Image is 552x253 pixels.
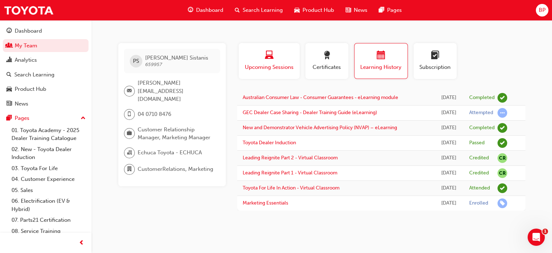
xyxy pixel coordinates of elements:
span: news-icon [346,6,351,15]
span: learningRecordVerb_ATTEND-icon [498,183,507,193]
div: Completed [469,94,495,101]
span: [PERSON_NAME][EMAIL_ADDRESS][DOMAIN_NAME] [138,79,214,103]
span: email-icon [127,86,132,96]
span: pages-icon [379,6,384,15]
a: Leading Reignite Part 2 - Virtual Classroom [243,155,338,161]
div: Analytics [15,56,37,64]
a: 05. Sales [9,185,89,196]
a: Analytics [3,53,89,67]
img: Trak [4,2,54,18]
span: award-icon [323,51,331,61]
span: Learning History [360,63,402,71]
div: Completed [469,125,495,131]
div: Enrolled [469,200,488,207]
button: Pages [3,112,89,125]
a: Product Hub [3,83,89,96]
button: Upcoming Sessions [239,43,300,79]
div: Attempted [469,109,493,116]
span: learningRecordVerb_ENROLL-icon [498,198,507,208]
span: CustomerRelations, Marketing [138,165,213,173]
div: Attended [469,185,490,192]
span: null-icon [498,153,507,163]
div: Fri Aug 01 2025 10:00:00 GMT+1000 (Australian Eastern Standard Time) [439,169,458,177]
span: search-icon [235,6,240,15]
span: Echuca Toyota - ECHUCA [138,149,202,157]
div: Credited [469,155,489,161]
span: calendar-icon [377,51,385,61]
div: Passed [469,140,485,146]
span: guage-icon [6,28,12,34]
a: Search Learning [3,68,89,81]
button: Certificates [305,43,348,79]
div: Dashboard [15,27,42,35]
a: car-iconProduct Hub [289,3,340,18]
a: 02. New - Toyota Dealer Induction [9,144,89,163]
a: 08. Service Training [9,226,89,237]
div: Wed Aug 27 2025 12:20:50 GMT+1000 (Australian Eastern Standard Time) [439,94,458,102]
a: Australian Consumer Law - Consumer Guarantees - eLearning module [243,94,398,100]
a: Toyota Dealer Induction [243,140,296,146]
span: News [354,6,367,14]
a: 07. Parts21 Certification [9,215,89,226]
span: learningRecordVerb_COMPLETE-icon [498,123,507,133]
span: Dashboard [196,6,223,14]
span: Upcoming Sessions [244,63,294,71]
div: Thu Jul 24 2025 12:12:32 GMT+1000 (Australian Eastern Standard Time) [439,199,458,207]
div: Wed Aug 27 2025 10:42:32 GMT+1000 (Australian Eastern Standard Time) [439,124,458,132]
span: [PERSON_NAME] Sistanis [145,55,208,61]
a: 03. Toyota For Life [9,163,89,174]
span: chart-icon [6,57,12,64]
span: learningRecordVerb_PASS-icon [498,138,507,148]
button: BP [536,4,548,17]
a: 01. Toyota Academy - 2025 Dealer Training Catalogue [9,125,89,144]
span: laptop-icon [265,51,273,61]
a: pages-iconPages [373,3,408,18]
span: people-icon [6,43,12,49]
a: Dashboard [3,24,89,38]
span: organisation-icon [127,148,132,158]
span: BP [539,6,546,14]
span: null-icon [498,168,507,178]
a: GEC Dealer Case Sharing - Dealer Training Guide (eLearning) [243,109,377,116]
span: department-icon [127,165,132,174]
span: mobile-icon [127,110,132,119]
div: News [15,100,28,108]
span: Subscription [419,63,451,71]
span: 659957 [145,61,162,67]
span: pages-icon [6,115,12,122]
span: learningplan-icon [431,51,439,61]
a: Marketing Essentials [243,200,288,206]
span: car-icon [294,6,300,15]
span: Search Learning [243,6,283,14]
span: PS [133,57,139,65]
a: news-iconNews [340,3,373,18]
div: Fri Aug 01 2025 10:00:00 GMT+1000 (Australian Eastern Standard Time) [439,154,458,162]
span: up-icon [81,114,86,123]
div: Pages [15,114,29,122]
button: Subscription [414,43,457,79]
span: 04 0710 8476 [138,110,171,118]
a: Leading Reignite Part 1 - Virtual Classroom [243,170,337,176]
span: guage-icon [188,6,193,15]
span: search-icon [6,72,11,78]
div: Search Learning [14,71,54,79]
a: guage-iconDashboard [182,3,229,18]
a: 04. Customer Experience [9,174,89,185]
span: Certificates [311,63,343,71]
span: briefcase-icon [127,129,132,138]
button: DashboardMy TeamAnalyticsSearch LearningProduct HubNews [3,23,89,112]
a: News [3,97,89,111]
span: prev-icon [79,239,84,248]
iframe: Intercom live chat [528,229,545,246]
span: news-icon [6,101,12,107]
div: Wed Aug 27 2025 10:50:45 GMT+1000 (Australian Eastern Standard Time) [439,109,458,117]
span: 1 [542,229,548,234]
span: Product Hub [303,6,334,14]
a: search-iconSearch Learning [229,3,289,18]
span: Pages [387,6,402,14]
div: Product Hub [15,85,46,93]
span: Customer Relationship Manager, Marketing Manager [138,126,214,142]
span: car-icon [6,86,12,93]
